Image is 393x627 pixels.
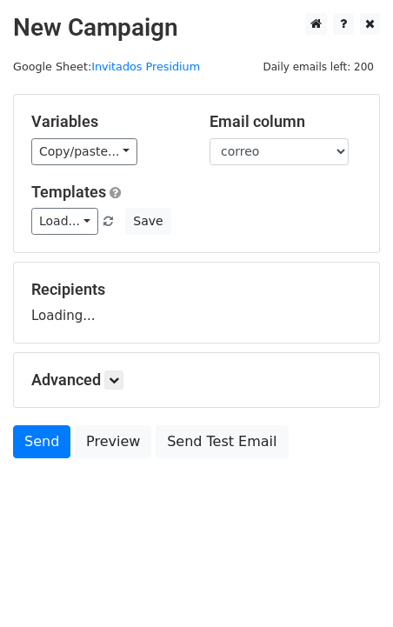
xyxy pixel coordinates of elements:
[31,370,362,390] h5: Advanced
[91,60,200,73] a: Invitados Presidium
[210,112,362,131] h5: Email column
[31,280,362,299] h5: Recipients
[31,183,106,201] a: Templates
[13,13,380,43] h2: New Campaign
[13,60,200,73] small: Google Sheet:
[31,280,362,325] div: Loading...
[31,208,98,235] a: Load...
[31,138,137,165] a: Copy/paste...
[256,60,380,73] a: Daily emails left: 200
[31,112,183,131] h5: Variables
[13,425,70,458] a: Send
[256,57,380,77] span: Daily emails left: 200
[156,425,288,458] a: Send Test Email
[75,425,151,458] a: Preview
[125,208,170,235] button: Save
